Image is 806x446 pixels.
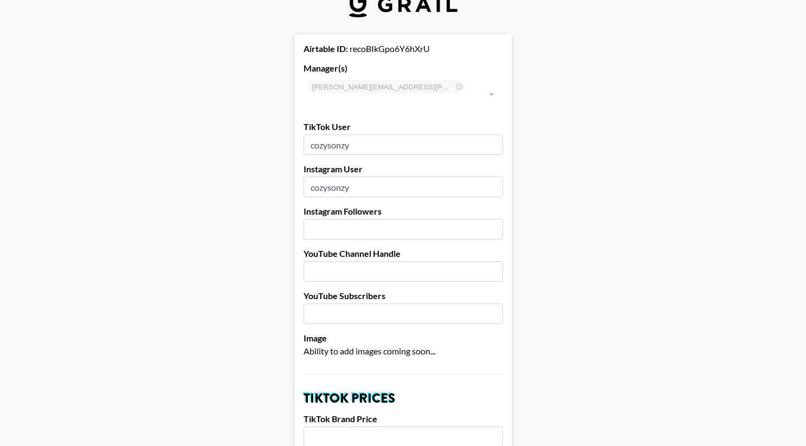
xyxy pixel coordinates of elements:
[304,248,503,259] label: YouTube Channel Handle
[304,63,503,74] label: Manager(s)
[304,164,503,174] label: Instagram User
[304,346,435,356] span: Ability to add images coming soon...
[304,43,503,54] div: recoBIkGpo6Y6hXrU
[304,290,503,301] label: YouTube Subscribers
[304,333,503,344] label: Image
[304,43,348,54] strong: Airtable ID:
[304,206,503,217] label: Instagram Followers
[304,392,503,405] h2: TikTok Prices
[304,413,503,424] label: TikTok Brand Price
[304,121,503,132] label: TikTok User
